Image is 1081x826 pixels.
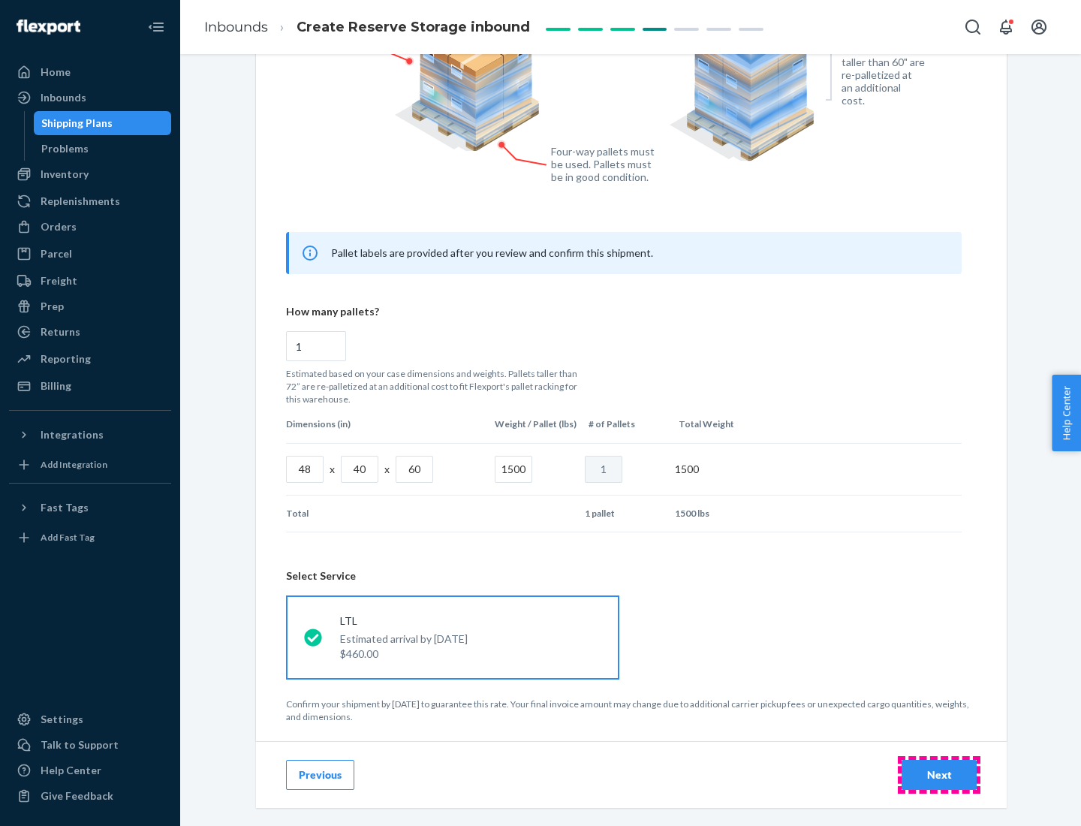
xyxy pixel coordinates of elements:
td: 1500 lbs [669,496,759,532]
p: Confirm your shipment by [DATE] to guarantee this rate. Your final invoice amount may change due ... [286,698,977,723]
button: Close Navigation [141,12,171,42]
div: Orders [41,219,77,234]
div: Fast Tags [41,500,89,515]
div: Prep [41,299,64,314]
div: Shipping Plans [41,116,113,131]
div: Settings [41,712,83,727]
th: Total Weight [673,405,763,442]
div: Home [41,65,71,80]
div: Add Fast Tag [41,531,95,544]
button: Integrations [9,423,171,447]
a: Replenishments [9,189,171,213]
div: Reporting [41,351,91,366]
a: Freight [9,269,171,293]
a: Help Center [9,758,171,782]
button: Previous [286,760,354,790]
td: Total [286,496,489,532]
div: Replenishments [41,194,120,209]
p: x [330,462,335,477]
a: Inventory [9,162,171,186]
div: Add Integration [41,458,107,471]
th: # of Pallets [583,405,673,442]
div: Inbounds [41,90,86,105]
a: Problems [34,137,172,161]
div: Help Center [41,763,101,778]
p: LTL [340,613,468,629]
div: Inventory [41,167,89,182]
div: Billing [41,378,71,393]
span: 1500 [675,463,699,475]
p: How many pallets? [286,304,962,319]
a: Reporting [9,347,171,371]
button: Give Feedback [9,784,171,808]
p: Estimated arrival by [DATE] [340,632,468,647]
span: Pallet labels are provided after you review and confirm this shipment. [331,246,653,259]
th: Weight / Pallet (lbs) [489,405,583,442]
a: Billing [9,374,171,398]
figcaption: Four-way pallets must be used. Pallets must be in good condition. [551,145,655,183]
a: Returns [9,320,171,344]
div: Returns [41,324,80,339]
td: 1 pallet [579,496,669,532]
span: Create Reserve Storage inbound [297,19,530,35]
button: Fast Tags [9,496,171,520]
img: Flexport logo [17,20,80,35]
header: Select Service [286,568,977,583]
a: Orders [9,215,171,239]
div: Freight [41,273,77,288]
a: Parcel [9,242,171,266]
a: Shipping Plans [34,111,172,135]
a: Talk to Support [9,733,171,757]
button: Help Center [1052,375,1081,451]
p: Estimated based on your case dimensions and weights. Pallets taller than 72” are re-palletized at... [286,367,586,405]
a: Home [9,60,171,84]
button: Open account menu [1024,12,1054,42]
a: Add Fast Tag [9,526,171,550]
a: Inbounds [204,19,268,35]
a: Add Integration [9,453,171,477]
a: Inbounds [9,86,171,110]
div: Integrations [41,427,104,442]
ol: breadcrumbs [192,5,542,50]
button: Open notifications [991,12,1021,42]
button: Open Search Box [958,12,988,42]
div: Problems [41,141,89,156]
p: $460.00 [340,647,468,662]
div: Give Feedback [41,788,113,803]
p: x [384,462,390,477]
button: Next [902,760,977,790]
div: Parcel [41,246,72,261]
th: Dimensions (in) [286,405,489,442]
div: Next [914,767,964,782]
div: Talk to Support [41,737,119,752]
a: Prep [9,294,171,318]
a: Settings [9,707,171,731]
